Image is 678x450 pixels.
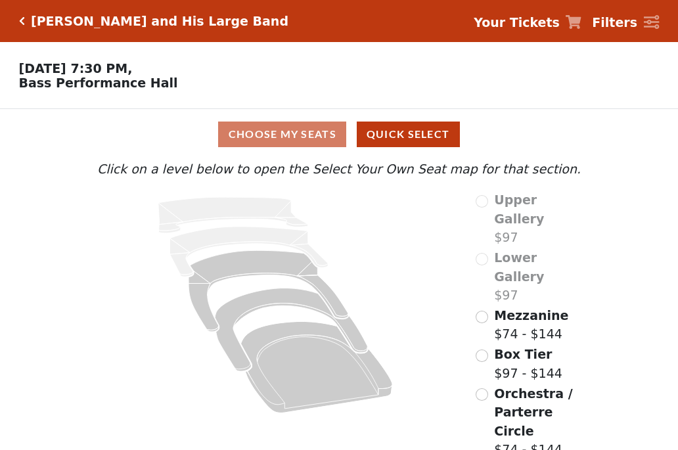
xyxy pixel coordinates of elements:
[494,308,568,323] span: Mezzanine
[158,197,308,233] path: Upper Gallery - Seats Available: 0
[474,13,581,32] a: Your Tickets
[494,250,544,284] span: Lower Gallery
[494,191,584,247] label: $97
[494,347,552,361] span: Box Tier
[494,192,544,226] span: Upper Gallery
[241,322,393,413] path: Orchestra / Parterre Circle - Seats Available: 146
[494,345,562,382] label: $97 - $144
[170,227,328,277] path: Lower Gallery - Seats Available: 0
[494,306,568,344] label: $74 - $144
[592,13,659,32] a: Filters
[494,248,584,305] label: $97
[357,122,460,147] button: Quick Select
[494,386,572,438] span: Orchestra / Parterre Circle
[31,14,288,29] h5: [PERSON_NAME] and His Large Band
[474,15,560,30] strong: Your Tickets
[19,16,25,26] a: Click here to go back to filters
[94,160,584,179] p: Click on a level below to open the Select Your Own Seat map for that section.
[592,15,637,30] strong: Filters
